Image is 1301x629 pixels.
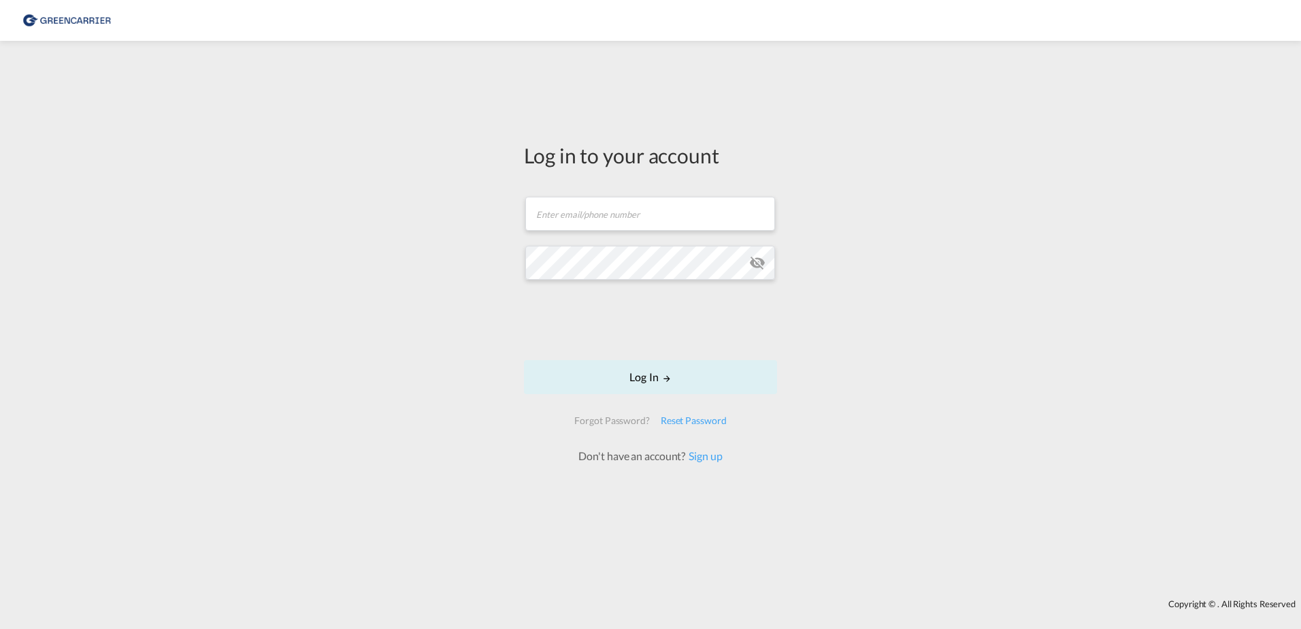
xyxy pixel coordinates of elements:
[547,293,754,346] iframe: reCAPTCHA
[685,449,722,462] a: Sign up
[655,408,732,433] div: Reset Password
[20,5,112,36] img: b0b18ec08afe11efb1d4932555f5f09d.png
[749,255,765,271] md-icon: icon-eye-off
[569,408,655,433] div: Forgot Password?
[524,141,777,170] div: Log in to your account
[525,197,775,231] input: Enter email/phone number
[524,360,777,394] button: LOGIN
[563,449,737,464] div: Don't have an account?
